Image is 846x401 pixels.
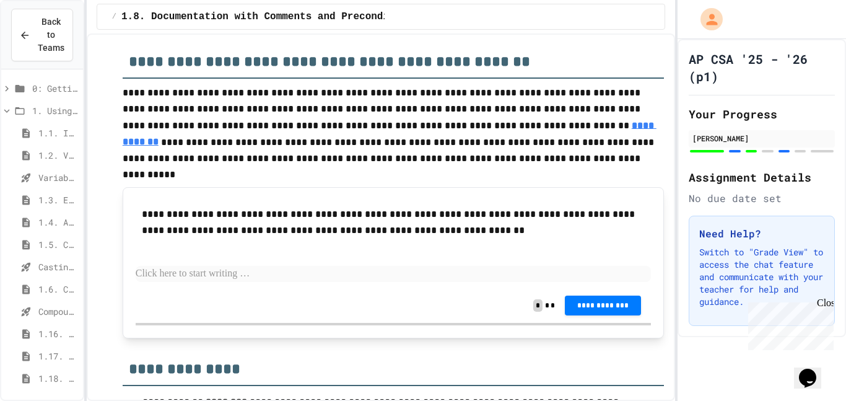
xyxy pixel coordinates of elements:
[38,216,78,229] span: 1.4. Assignment and Input
[687,5,726,33] div: My Account
[794,351,834,389] iframe: chat widget
[121,9,419,24] span: 1.8. Documentation with Comments and Preconditions
[112,12,116,22] span: /
[38,171,78,184] span: Variables and Data Types - Quiz
[689,105,835,123] h2: Your Progress
[11,9,73,61] button: Back to Teams
[699,246,824,308] p: Switch to "Grade View" to access the chat feature and communicate with your teacher for help and ...
[38,260,78,273] span: Casting and Ranges of variables - Quiz
[38,15,64,55] span: Back to Teams
[38,283,78,296] span: 1.6. Compound Assignment Operators
[699,226,824,241] h3: Need Help?
[5,5,85,79] div: Chat with us now!Close
[38,193,78,206] span: 1.3. Expressions and Output [New]
[38,126,78,139] span: 1.1. Introduction to Algorithms, Programming, and Compilers
[692,133,831,144] div: [PERSON_NAME]
[38,372,78,385] span: 1.18. Coding Practice 1a (1.1-1.6)
[38,238,78,251] span: 1.5. Casting and Ranges of Values
[32,82,78,95] span: 0: Getting Started
[689,191,835,206] div: No due date set
[32,104,78,117] span: 1. Using Objects and Methods
[38,350,78,363] span: 1.17. Mixed Up Code Practice 1.1-1.6
[38,327,78,340] span: 1.16. Unit Summary 1a (1.1-1.6)
[38,305,78,318] span: Compound assignment operators - Quiz
[743,297,834,350] iframe: chat widget
[38,149,78,162] span: 1.2. Variables and Data Types
[689,169,835,186] h2: Assignment Details
[689,50,835,85] h1: AP CSA '25 - '26 (p1)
